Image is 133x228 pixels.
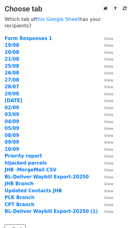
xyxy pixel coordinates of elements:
[5,105,19,110] a: 02/09
[104,64,113,69] small: View
[98,209,113,214] a: View
[98,202,113,207] a: View
[36,16,79,22] a: this Google Sheet
[98,133,113,138] a: View
[98,98,113,103] a: View
[104,71,113,75] small: View
[98,56,113,62] a: View
[98,160,113,166] a: View
[104,133,113,138] small: View
[5,119,19,124] a: 04/09
[104,112,113,117] small: View
[98,195,113,200] a: View
[98,36,113,41] a: View
[98,84,113,90] a: View
[104,175,113,179] small: View
[98,42,113,48] a: View
[5,167,57,173] strong: JHB -MergeMail CSV
[104,126,113,131] small: View
[98,153,113,159] a: View
[5,112,19,117] a: 03/09
[5,56,19,62] a: 21/08
[104,98,113,103] small: View
[104,182,113,186] small: View
[5,63,19,69] a: 25/08
[104,209,113,214] small: View
[98,77,113,83] a: View
[5,91,19,97] a: 29/08
[98,174,113,180] a: View
[98,63,113,69] a: View
[5,133,19,138] a: 08/09
[5,188,62,194] strong: Updated Contacts JHB
[5,84,19,90] strong: 28/07
[5,181,34,186] a: JHB Branch
[98,119,113,124] a: View
[5,36,52,41] a: Form Responses 1
[104,202,113,207] small: View
[104,50,113,55] small: View
[5,16,128,29] p: Which tab of has your recipients?
[5,98,22,103] a: [DATE]
[98,146,113,152] a: View
[98,50,113,55] a: View
[98,188,113,194] a: View
[104,78,113,82] small: View
[104,161,113,166] small: View
[104,195,113,200] small: View
[5,146,19,152] strong: 10/09
[104,57,113,62] small: View
[104,140,113,145] small: View
[5,70,19,76] strong: 26/08
[104,85,113,89] small: View
[98,181,113,186] a: View
[104,119,113,124] small: View
[98,91,113,97] a: View
[5,195,34,200] a: PLK Branch
[5,42,19,48] a: 19/08
[5,160,47,166] a: hijacked parcels
[98,112,113,117] a: View
[5,77,19,83] a: 27/08
[98,105,113,110] a: View
[104,92,113,96] small: View
[104,106,113,110] small: View
[104,189,113,193] small: View
[98,126,113,131] a: View
[5,209,98,214] a: BL-Deliver Waybill Export-20250 (1)
[5,174,89,180] a: BL-Deliver Waybill Export-20250
[5,202,34,207] a: CPT Branch
[5,126,19,131] a: 05/09
[104,154,113,158] small: View
[5,153,42,159] a: Priority report
[98,167,113,173] a: View
[104,168,113,172] small: View
[5,139,19,145] a: 09/09
[5,50,19,55] a: 20/08
[104,43,113,48] small: View
[104,147,113,152] small: View
[104,36,113,41] small: View
[5,5,128,14] h3: Choose tab
[98,139,113,145] a: View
